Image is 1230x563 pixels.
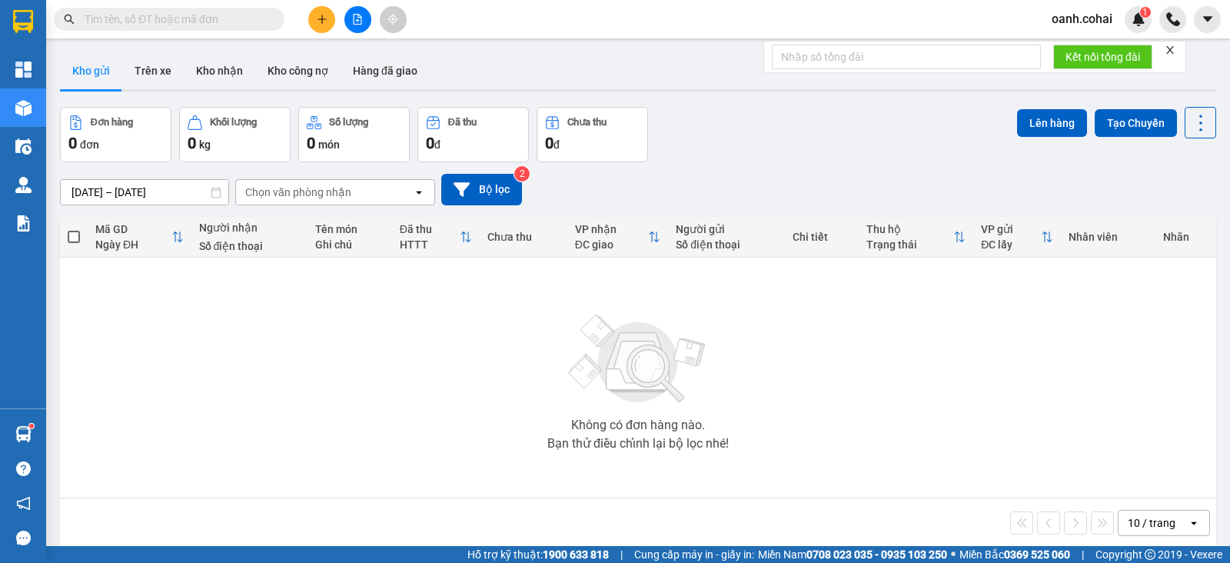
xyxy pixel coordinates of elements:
[545,134,553,152] span: 0
[88,217,191,258] th: Toggle SortBy
[772,45,1041,69] input: Nhập số tổng đài
[1140,7,1151,18] sup: 1
[68,134,77,152] span: 0
[567,117,607,128] div: Chưa thu
[1004,548,1070,561] strong: 0369 525 060
[245,185,351,200] div: Chọn văn phòng nhận
[122,52,184,89] button: Trên xe
[543,548,609,561] strong: 1900 633 818
[329,117,368,128] div: Số lượng
[400,238,460,251] div: HTTT
[1065,48,1140,65] span: Kết nối tổng đài
[15,426,32,442] img: warehouse-icon
[91,117,133,128] div: Đơn hàng
[1163,231,1208,243] div: Nhãn
[15,138,32,155] img: warehouse-icon
[64,14,75,25] span: search
[16,496,31,511] span: notification
[1082,546,1084,563] span: |
[16,531,31,545] span: message
[567,217,668,258] th: Toggle SortBy
[387,14,398,25] span: aim
[317,14,327,25] span: plus
[417,107,529,162] button: Đã thu0đ
[255,52,341,89] button: Kho công nợ
[1165,45,1175,55] span: close
[448,117,477,128] div: Đã thu
[188,134,196,152] span: 0
[959,546,1070,563] span: Miền Bắc
[487,231,560,243] div: Chưa thu
[441,174,522,205] button: Bộ lọc
[210,117,257,128] div: Khối lượng
[179,107,291,162] button: Khối lượng0kg
[1069,231,1148,243] div: Nhân viên
[15,177,32,193] img: warehouse-icon
[392,217,480,258] th: Toggle SortBy
[571,419,705,431] div: Không có đơn hàng nào.
[1145,549,1155,560] span: copyright
[61,180,228,205] input: Select a date range.
[575,223,648,235] div: VP nhận
[1095,109,1177,137] button: Tạo Chuyến
[400,223,460,235] div: Đã thu
[95,223,171,235] div: Mã GD
[85,11,266,28] input: Tìm tên, số ĐT hoặc mã đơn
[80,138,99,151] span: đơn
[793,231,851,243] div: Chi tiết
[15,215,32,232] img: solution-icon
[553,138,560,151] span: đ
[184,52,255,89] button: Kho nhận
[758,546,947,563] span: Miền Nam
[413,186,425,198] svg: open
[514,166,530,182] sup: 2
[344,6,371,33] button: file-add
[29,424,34,428] sup: 1
[676,238,777,251] div: Số điện thoại
[981,223,1041,235] div: VP gửi
[13,10,33,33] img: logo-vxr
[676,223,777,235] div: Người gửi
[547,438,729,450] div: Bạn thử điều chỉnh lại bộ lọc nhé!
[318,138,340,151] span: món
[352,14,363,25] span: file-add
[426,134,434,152] span: 0
[951,551,956,558] span: ⚪️
[859,217,973,258] th: Toggle SortBy
[1128,515,1175,531] div: 10 / trang
[341,52,430,89] button: Hàng đã giao
[315,223,384,235] div: Tên món
[199,240,301,252] div: Số điện thoại
[308,6,335,33] button: plus
[634,546,754,563] span: Cung cấp máy in - giấy in:
[315,238,384,251] div: Ghi chú
[1053,45,1152,69] button: Kết nối tổng đài
[1142,7,1148,18] span: 1
[60,52,122,89] button: Kho gửi
[307,134,315,152] span: 0
[95,238,171,251] div: Ngày ĐH
[298,107,410,162] button: Số lượng0món
[15,100,32,116] img: warehouse-icon
[434,138,440,151] span: đ
[380,6,407,33] button: aim
[973,217,1061,258] th: Toggle SortBy
[467,546,609,563] span: Hỗ trợ kỹ thuật:
[16,461,31,476] span: question-circle
[1017,109,1087,137] button: Lên hàng
[60,107,171,162] button: Đơn hàng0đơn
[1194,6,1221,33] button: caret-down
[866,238,953,251] div: Trạng thái
[1188,517,1200,529] svg: open
[15,62,32,78] img: dashboard-icon
[1039,9,1125,28] span: oanh.cohai
[561,305,715,413] img: svg+xml;base64,PHN2ZyBjbGFzcz0ibGlzdC1wbHVnX19zdmciIHhtbG5zPSJodHRwOi8vd3d3LnczLm9yZy8yMDAwL3N2Zy...
[866,223,953,235] div: Thu hộ
[806,548,947,561] strong: 0708 023 035 - 0935 103 250
[537,107,648,162] button: Chưa thu0đ
[575,238,648,251] div: ĐC giao
[1132,12,1145,26] img: icon-new-feature
[199,138,211,151] span: kg
[1201,12,1215,26] span: caret-down
[620,546,623,563] span: |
